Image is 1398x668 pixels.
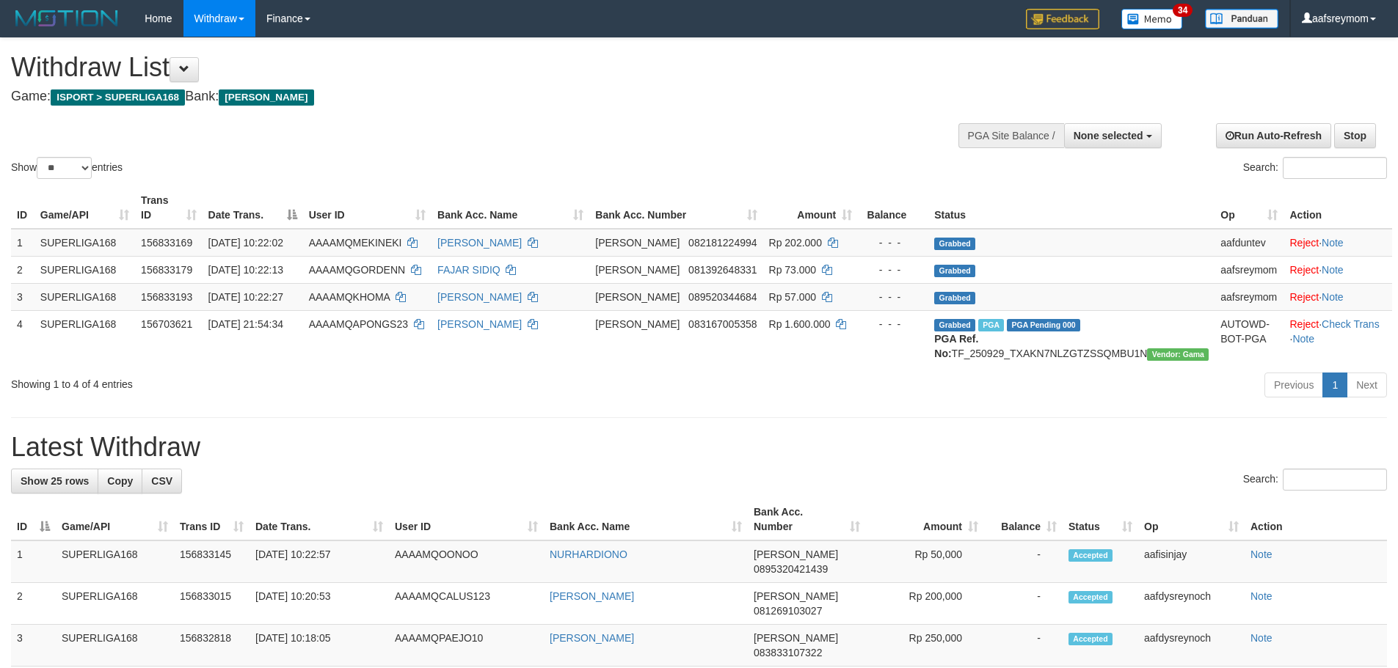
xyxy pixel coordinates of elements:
[748,499,866,540] th: Bank Acc. Number: activate to sort column ascending
[34,256,135,283] td: SUPERLIGA168
[866,540,984,583] td: Rp 50,000
[11,7,123,29] img: MOTION_logo.png
[1284,256,1392,283] td: ·
[589,187,762,229] th: Bank Acc. Number: activate to sort column ascending
[984,540,1063,583] td: -
[1026,9,1099,29] img: Feedback.jpg
[1074,130,1143,142] span: None selected
[56,540,174,583] td: SUPERLIGA168
[1322,237,1344,249] a: Note
[203,187,303,229] th: Date Trans.: activate to sort column descending
[11,310,34,367] td: 4
[1283,157,1387,179] input: Search:
[1205,9,1278,29] img: panduan.png
[1289,318,1319,330] a: Reject
[754,647,822,658] span: Copy 083833107322 to clipboard
[174,625,250,667] td: 156832818
[34,283,135,310] td: SUPERLIGA168
[984,625,1063,667] td: -
[1250,590,1273,602] a: Note
[432,187,589,229] th: Bank Acc. Name: activate to sort column ascending
[978,319,1004,331] span: Marked by aafchhiseyha
[934,238,975,250] span: Grabbed
[208,237,283,249] span: [DATE] 10:22:02
[11,157,123,179] label: Show entries
[56,625,174,667] td: SUPERLIGA168
[389,499,544,540] th: User ID: activate to sort column ascending
[864,235,922,250] div: - - -
[389,583,544,625] td: AAAAMQCALUS123
[1289,291,1319,303] a: Reject
[866,583,984,625] td: Rp 200,000
[11,433,1387,462] h1: Latest Withdraw
[864,290,922,304] div: - - -
[1215,229,1284,257] td: aafduntev
[595,291,680,303] span: [PERSON_NAME]
[437,237,522,249] a: [PERSON_NAME]
[11,283,34,310] td: 3
[1284,187,1392,229] th: Action
[1173,4,1193,17] span: 34
[1121,9,1183,29] img: Button%20Memo.svg
[1215,187,1284,229] th: Op: activate to sort column ascending
[1283,469,1387,491] input: Search:
[141,291,192,303] span: 156833193
[934,319,975,331] span: Grabbed
[56,499,174,540] th: Game/API: activate to sort column ascending
[688,318,757,330] span: Copy 083167005358 to clipboard
[1289,264,1319,276] a: Reject
[21,475,89,487] span: Show 25 rows
[984,499,1063,540] th: Balance: activate to sort column ascending
[754,632,838,644] span: [PERSON_NAME]
[688,291,757,303] span: Copy 089520344684 to clipboard
[11,89,917,104] h4: Game: Bank:
[1264,372,1323,397] a: Previous
[754,590,838,602] span: [PERSON_NAME]
[928,187,1215,229] th: Status
[1243,157,1387,179] label: Search:
[1245,499,1387,540] th: Action
[174,583,250,625] td: 156833015
[98,469,142,493] a: Copy
[595,237,680,249] span: [PERSON_NAME]
[1215,256,1284,283] td: aafsreymom
[1243,469,1387,491] label: Search:
[866,499,984,540] th: Amount: activate to sort column ascending
[141,318,192,330] span: 156703621
[958,123,1064,148] div: PGA Site Balance /
[769,264,817,276] span: Rp 73.000
[1138,625,1245,667] td: aafdysreynoch
[208,318,283,330] span: [DATE] 21:54:34
[1215,283,1284,310] td: aafsreymom
[688,264,757,276] span: Copy 081392648331 to clipboard
[1007,319,1080,331] span: PGA Pending
[754,605,822,617] span: Copy 081269103027 to clipboard
[769,291,817,303] span: Rp 57.000
[754,563,828,575] span: Copy 0895320421439 to clipboard
[1063,499,1138,540] th: Status: activate to sort column ascending
[11,499,56,540] th: ID: activate to sort column descending
[1138,583,1245,625] td: aafdysreynoch
[1322,318,1380,330] a: Check Trans
[34,187,135,229] th: Game/API: activate to sort column ascending
[11,540,56,583] td: 1
[595,264,680,276] span: [PERSON_NAME]
[56,583,174,625] td: SUPERLIGA168
[11,256,34,283] td: 2
[934,292,975,304] span: Grabbed
[107,475,133,487] span: Copy
[1215,310,1284,367] td: AUTOWD-BOT-PGA
[1289,237,1319,249] a: Reject
[754,548,838,560] span: [PERSON_NAME]
[151,475,172,487] span: CSV
[11,625,56,667] td: 3
[309,264,405,276] span: AAAAMQGORDENN
[1250,632,1273,644] a: Note
[1068,633,1113,645] span: Accepted
[550,632,634,644] a: [PERSON_NAME]
[934,265,975,277] span: Grabbed
[1068,591,1113,603] span: Accepted
[1250,548,1273,560] a: Note
[934,333,978,359] b: PGA Ref. No:
[1284,283,1392,310] td: ·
